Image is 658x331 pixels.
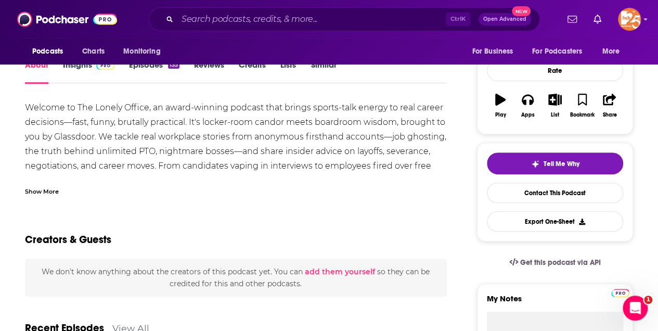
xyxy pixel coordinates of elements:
[501,250,609,275] a: Get this podcast via API
[521,112,535,118] div: Apps
[551,112,559,118] div: List
[305,268,375,276] button: add them yourself
[280,60,296,84] a: Lists
[487,183,623,203] a: Contact This Podcast
[42,267,430,288] span: We don't know anything about the creators of this podcast yet . You can so they can be credited f...
[611,287,629,297] a: Pro website
[25,42,76,61] button: open menu
[25,100,447,275] div: Welcome to The Lonely Office, an award-winning podcast that brings sports-talk energy to real car...
[602,112,616,118] div: Share
[623,296,648,321] iframe: Intercom live chat
[541,87,569,124] button: List
[311,60,336,84] a: Similar
[149,7,540,31] div: Search podcasts, credits, & more...
[82,44,105,59] span: Charts
[589,10,605,28] a: Show notifications dropdown
[596,87,623,124] button: Share
[487,211,623,232] button: Export One-Sheet
[75,42,111,61] a: Charts
[96,61,114,70] img: Podchaser Pro
[520,258,601,267] span: Get this podcast via API
[32,44,63,59] span: Podcasts
[168,61,179,69] div: 135
[487,294,623,312] label: My Notes
[194,60,224,84] a: Reviews
[25,60,48,84] a: About
[569,87,596,124] button: Bookmark
[472,44,513,59] span: For Business
[570,112,595,118] div: Bookmark
[177,11,446,28] input: Search podcasts, credits, & more...
[512,6,531,16] span: New
[595,42,633,61] button: open menu
[63,60,114,84] a: InsightsPodchaser Pro
[487,87,514,124] button: Play
[644,296,652,304] span: 1
[17,9,117,29] img: Podchaser - Follow, Share and Rate Podcasts
[618,8,641,31] button: Show profile menu
[129,60,179,84] a: Episodes135
[602,44,620,59] span: More
[487,152,623,174] button: tell me why sparkleTell Me Why
[465,42,526,61] button: open menu
[479,13,531,26] button: Open AdvancedNew
[123,44,160,59] span: Monitoring
[25,233,111,246] h2: Creators & Guests
[116,42,174,61] button: open menu
[239,60,266,84] a: Credits
[514,87,541,124] button: Apps
[532,44,582,59] span: For Podcasters
[446,12,470,26] span: Ctrl K
[495,112,506,118] div: Play
[483,17,526,22] span: Open Advanced
[487,60,623,81] div: Rate
[611,289,629,297] img: Podchaser Pro
[525,42,597,61] button: open menu
[544,160,579,168] span: Tell Me Why
[618,8,641,31] img: User Profile
[563,10,581,28] a: Show notifications dropdown
[531,160,539,168] img: tell me why sparkle
[618,8,641,31] span: Logged in as kerrifulks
